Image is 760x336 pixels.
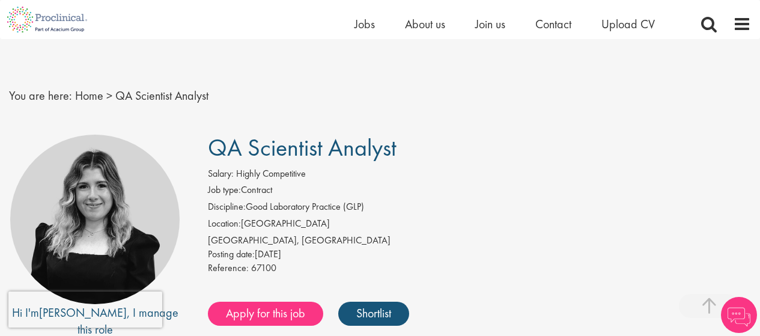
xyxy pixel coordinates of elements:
[601,16,655,32] a: Upload CV
[208,200,246,214] label: Discipline:
[106,88,112,103] span: >
[338,302,409,326] a: Shortlist
[9,88,72,103] span: You are here:
[10,135,180,304] img: imeage of recruiter Molly Colclough
[75,88,103,103] a: breadcrumb link
[208,183,751,200] li: Contract
[208,302,323,326] a: Apply for this job
[115,88,208,103] span: QA Scientist Analyst
[208,132,397,163] span: QA Scientist Analyst
[208,167,234,181] label: Salary:
[208,234,751,248] div: [GEOGRAPHIC_DATA], [GEOGRAPHIC_DATA]
[208,217,751,234] li: [GEOGRAPHIC_DATA]
[208,248,255,260] span: Posting date:
[475,16,505,32] a: Join us
[8,292,162,328] iframe: reCAPTCHA
[251,261,276,274] span: 67100
[236,167,306,180] span: Highly Competitive
[208,200,751,217] li: Good Laboratory Practice (GLP)
[208,217,241,231] label: Location:
[208,183,241,197] label: Job type:
[405,16,445,32] a: About us
[535,16,571,32] a: Contact
[208,261,249,275] label: Reference:
[208,248,751,261] div: [DATE]
[721,297,757,333] img: Chatbot
[354,16,375,32] a: Jobs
